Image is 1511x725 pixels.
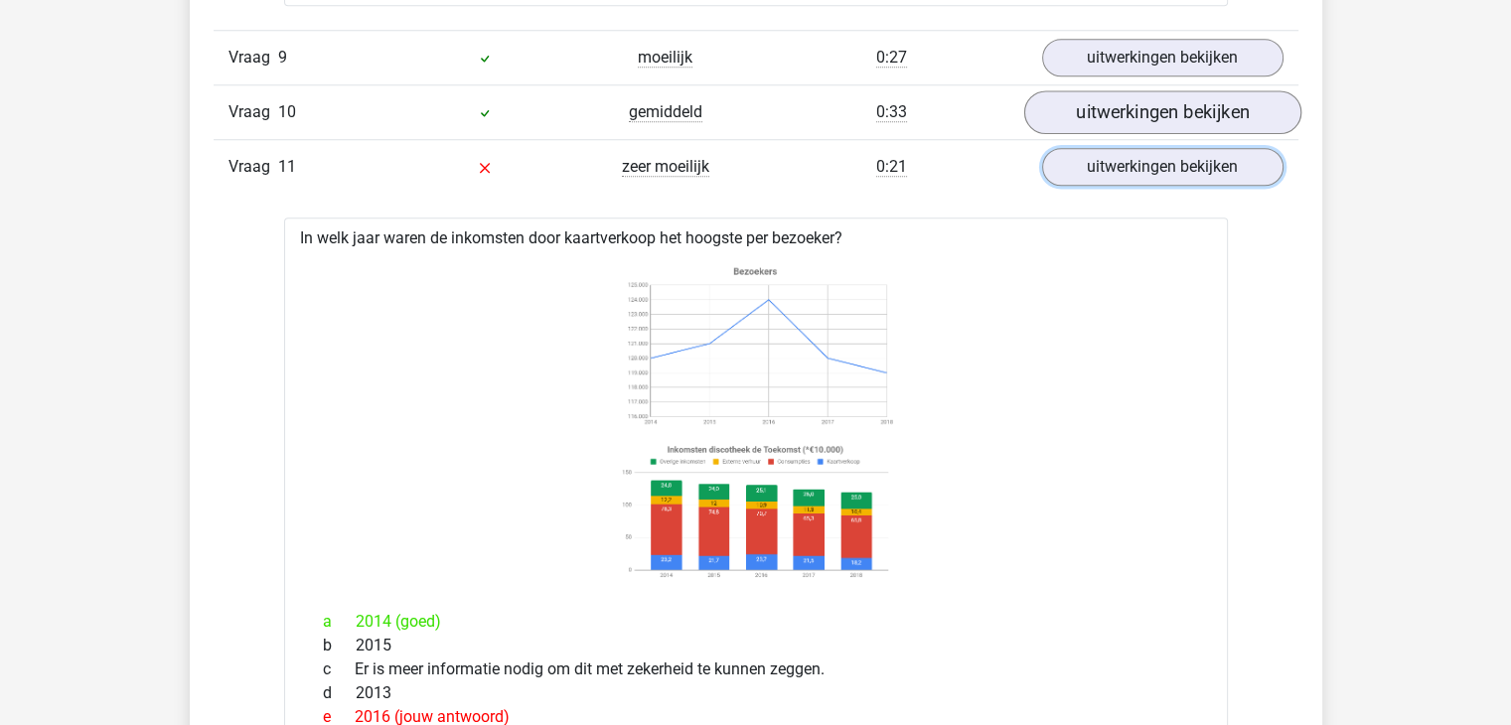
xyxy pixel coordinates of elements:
span: 0:33 [876,102,907,122]
span: 10 [278,102,296,121]
span: Vraag [228,46,278,70]
a: uitwerkingen bekijken [1042,148,1284,186]
span: 9 [278,48,287,67]
a: uitwerkingen bekijken [1023,91,1300,135]
span: Vraag [228,155,278,179]
div: 2014 (goed) [308,610,1204,634]
span: c [323,657,355,681]
a: uitwerkingen bekijken [1042,39,1284,76]
span: Vraag [228,100,278,124]
span: moeilijk [638,48,692,68]
span: zeer moeilijk [622,157,709,177]
span: b [323,634,356,657]
span: gemiddeld [629,102,702,122]
div: 2013 [308,681,1204,705]
span: 0:27 [876,48,907,68]
span: 0:21 [876,157,907,177]
span: d [323,681,356,705]
span: a [323,610,356,634]
div: 2015 [308,634,1204,657]
span: 11 [278,157,296,176]
div: Er is meer informatie nodig om dit met zekerheid te kunnen zeggen. [308,657,1204,681]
